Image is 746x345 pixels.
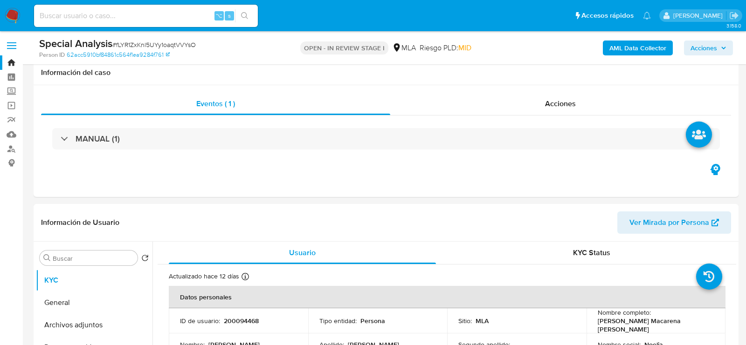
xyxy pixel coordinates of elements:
[598,317,711,333] p: [PERSON_NAME] Macarena [PERSON_NAME]
[36,291,152,314] button: General
[617,211,731,234] button: Ver Mirada por Persona
[224,317,259,325] p: 200094468
[196,98,235,109] span: Eventos ( 1 )
[392,43,416,53] div: MLA
[180,317,220,325] p: ID de usuario :
[235,9,254,22] button: search-icon
[41,218,119,227] h1: Información de Usuario
[41,68,731,77] h1: Información del caso
[215,11,222,20] span: ⌥
[581,11,634,20] span: Accesos rápidos
[319,317,357,325] p: Tipo entidad :
[573,247,610,258] span: KYC Status
[34,10,258,22] input: Buscar usuario o caso...
[729,11,739,20] a: Salir
[169,272,239,281] p: Actualizado hace 12 días
[603,41,673,55] button: AML Data Collector
[53,254,134,263] input: Buscar
[684,41,733,55] button: Acciones
[458,42,471,53] span: MID
[141,254,149,264] button: Volver al orden por defecto
[76,134,120,144] h3: MANUAL (1)
[36,269,152,291] button: KYC
[228,11,231,20] span: s
[52,128,720,149] div: MANUAL (1)
[545,98,576,109] span: Acciones
[673,11,726,20] p: lourdes.morinigo@mercadolibre.com
[300,41,388,54] p: OPEN - IN REVIEW STAGE I
[67,51,170,59] a: 62acc5910bf84861c564f1ea9284f761
[112,40,196,49] span: # fLYR1ZxKnl5UYy1oaqtVVYsO
[643,12,651,20] a: Notificaciones
[629,211,709,234] span: Ver Mirada por Persona
[289,247,316,258] span: Usuario
[691,41,717,55] span: Acciones
[36,314,152,336] button: Archivos adjuntos
[420,43,471,53] span: Riesgo PLD:
[458,317,472,325] p: Sitio :
[609,41,666,55] b: AML Data Collector
[169,286,725,308] th: Datos personales
[476,317,489,325] p: MLA
[43,254,51,262] button: Buscar
[39,36,112,51] b: Special Analysis
[598,308,651,317] p: Nombre completo :
[39,51,65,59] b: Person ID
[360,317,385,325] p: Persona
